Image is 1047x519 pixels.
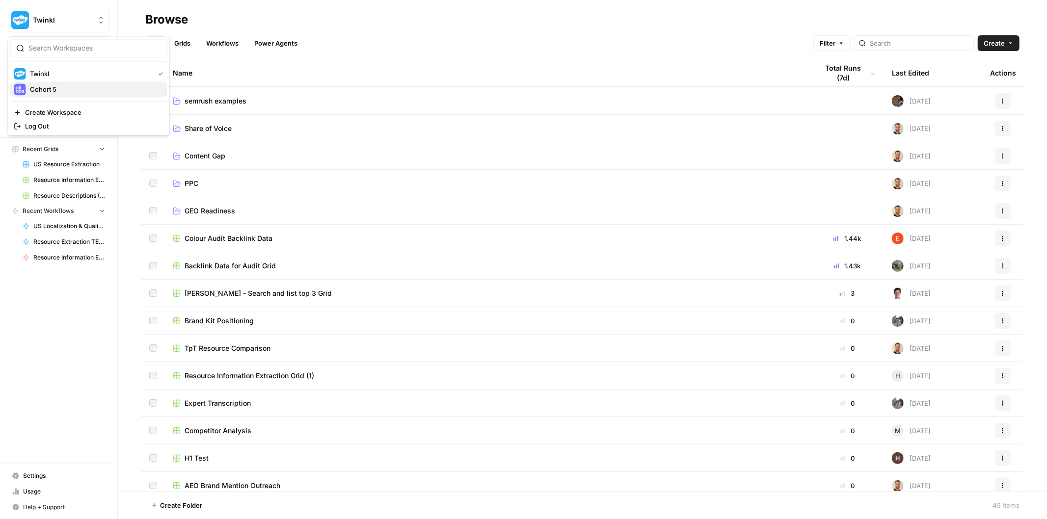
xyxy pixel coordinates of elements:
[185,179,198,188] span: PPC
[23,487,105,496] span: Usage
[8,36,170,135] div: Workspace: Twinkl
[895,371,900,381] span: H
[8,204,109,218] button: Recent Workflows
[8,468,109,484] a: Settings
[185,124,232,133] span: Share of Voice
[173,59,803,86] div: Name
[892,150,931,162] div: [DATE]
[990,59,1016,86] div: Actions
[30,84,160,94] span: Cohort 5
[892,342,931,354] div: [DATE]
[10,105,167,119] a: Create Workspace
[892,370,931,382] div: [DATE]
[818,343,876,353] div: 0
[185,481,280,491] span: AEO Brand Mention Outreach
[818,59,876,86] div: Total Runs (7d)
[870,38,969,48] input: Search
[173,453,803,463] a: H1 Test
[818,481,876,491] div: 0
[818,316,876,326] div: 0
[25,107,160,117] span: Create Workspace
[248,35,303,51] a: Power Agents
[173,288,803,298] a: [PERSON_NAME] - Search and list top 3 Grid
[173,179,803,188] a: PPC
[892,150,904,162] img: ggqkytmprpadj6gr8422u7b6ymfp
[892,260,904,272] img: 5rjaoe5bq89bhl67ztm0su0fb5a8
[892,123,904,134] img: ggqkytmprpadj6gr8422u7b6ymfp
[892,425,931,437] div: [DATE]
[813,35,851,51] button: Filter
[11,11,29,29] img: Twinkl Logo
[18,172,109,188] a: Resource Information Extraction Grid (1)
[892,123,931,134] div: [DATE]
[145,35,164,51] a: All
[173,96,803,106] a: semrush examples
[28,43,161,53] input: Search Workspaces
[892,205,931,217] div: [DATE]
[892,95,931,107] div: [DATE]
[892,233,931,244] div: [DATE]
[892,397,904,409] img: a2mlt6f1nb2jhzcjxsuraj5rj4vi
[185,96,246,106] span: semrush examples
[173,343,803,353] a: TpT Resource Comparison
[200,35,244,51] a: Workflows
[18,188,109,204] a: Resource Descriptions (+Flair)
[185,426,251,436] span: Competitor Analysis
[892,480,904,492] img: ggqkytmprpadj6gr8422u7b6ymfp
[185,151,225,161] span: Content Gap
[892,342,904,354] img: ggqkytmprpadj6gr8422u7b6ymfp
[892,452,904,464] img: 436bim7ufhw3ohwxraeybzubrpb8
[8,484,109,499] a: Usage
[173,481,803,491] a: AEO Brand Mention Outreach
[33,253,105,262] span: Resource Information Extraction
[185,234,272,243] span: Colour Audit Backlink Data
[820,38,835,48] span: Filter
[892,397,931,409] div: [DATE]
[818,371,876,381] div: 0
[185,206,235,216] span: GEO Readiness
[8,142,109,156] button: Recent Grids
[173,398,803,408] a: Expert Transcription
[23,207,74,215] span: Recent Workflows
[895,426,901,436] span: M
[25,121,160,131] span: Log Out
[818,261,876,271] div: 1.43k
[978,35,1020,51] button: Create
[185,261,276,271] span: Backlink Data for Audit Grid
[984,38,1005,48] span: Create
[818,453,876,463] div: 0
[173,316,803,326] a: Brand Kit Positioning
[892,287,931,299] div: [DATE]
[818,288,876,298] div: 3
[185,371,314,381] span: Resource Information Extraction Grid (1)
[892,205,904,217] img: ggqkytmprpadj6gr8422u7b6ymfp
[33,222,105,231] span: US Localization & Quality Check
[892,178,931,189] div: [DATE]
[892,287,904,299] img: 5fjcwz9j96yb8k4p8fxbxtl1nran
[185,316,254,326] span: Brand Kit Positioning
[173,234,803,243] a: Colour Audit Backlink Data
[30,69,151,78] span: Twinkl
[18,234,109,250] a: Resource Extraction TEST
[818,398,876,408] div: 0
[18,218,109,234] a: US Localization & Quality Check
[18,250,109,265] a: Resource Information Extraction
[892,59,929,86] div: Last Edited
[33,15,92,25] span: Twinkl
[23,471,105,480] span: Settings
[818,426,876,436] div: 0
[160,500,202,510] span: Create Folder
[173,206,803,216] a: GEO Readiness
[33,237,105,246] span: Resource Extraction TEST
[33,176,105,184] span: Resource Information Extraction Grid (1)
[185,343,270,353] span: TpT Resource Comparison
[18,156,109,172] a: US Resource Extraction
[892,452,931,464] div: [DATE]
[8,8,109,32] button: Workspace: Twinkl
[145,12,188,27] div: Browse
[892,315,931,327] div: [DATE]
[173,261,803,271] a: Backlink Data for Audit Grid
[23,503,105,512] span: Help + Support
[185,288,332,298] span: [PERSON_NAME] - Search and list top 3 Grid
[10,119,167,133] a: Log Out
